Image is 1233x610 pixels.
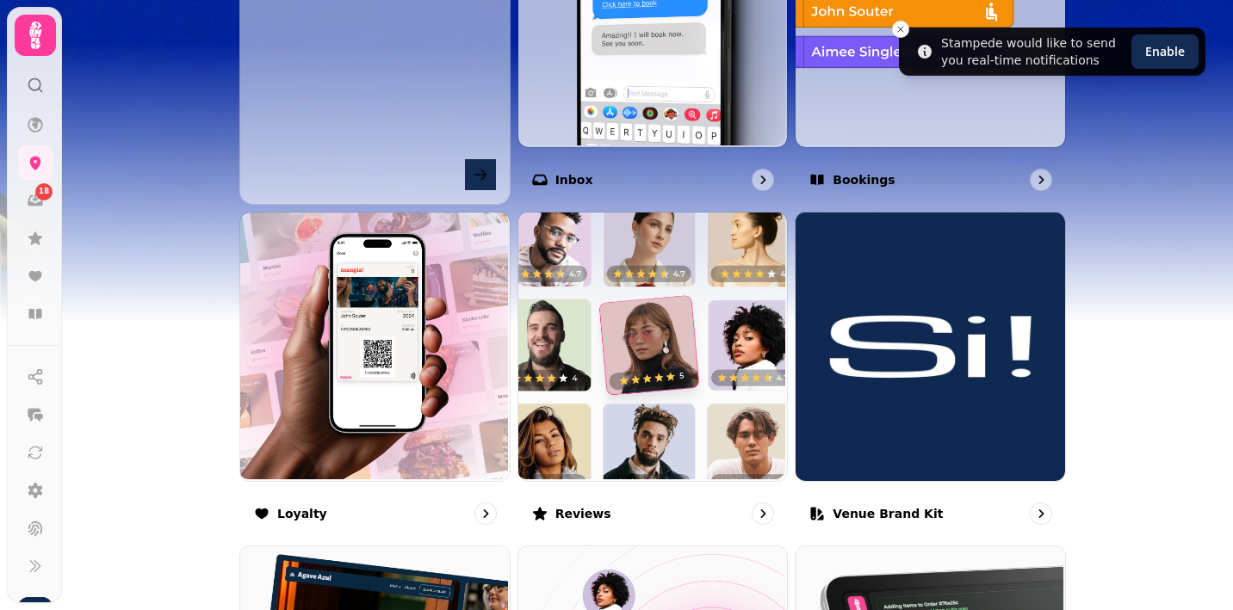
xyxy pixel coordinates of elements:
[892,21,909,38] button: Close toast
[754,505,771,522] svg: go to
[1131,34,1199,69] button: Enable
[555,171,593,188] p: Inbox
[239,211,508,480] img: Loyalty
[833,171,895,188] p: Bookings
[796,213,1065,482] img: aHR0cHM6Ly9maWxlcy5zdGFtcGVkZS5haS9kM2EzZDVhMi0wMWE4LTExZWMtOThlYS0wMmJkMmMwNzA0ODkvbWVkaWEvN2E4Y...
[239,212,511,539] a: LoyaltyLoyalty
[941,34,1125,69] div: Stampede would like to send you real-time notifications
[39,186,50,198] span: 18
[1032,171,1050,188] svg: go to
[277,505,327,522] p: Loyalty
[477,505,494,522] svg: go to
[795,212,1066,539] a: Venue brand kitVenue brand kit
[517,212,789,539] a: ReviewsReviews
[1032,505,1050,522] svg: go to
[754,171,771,188] svg: go to
[18,183,53,218] a: 18
[555,505,611,522] p: Reviews
[833,505,943,522] p: Venue brand kit
[517,211,786,480] img: Reviews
